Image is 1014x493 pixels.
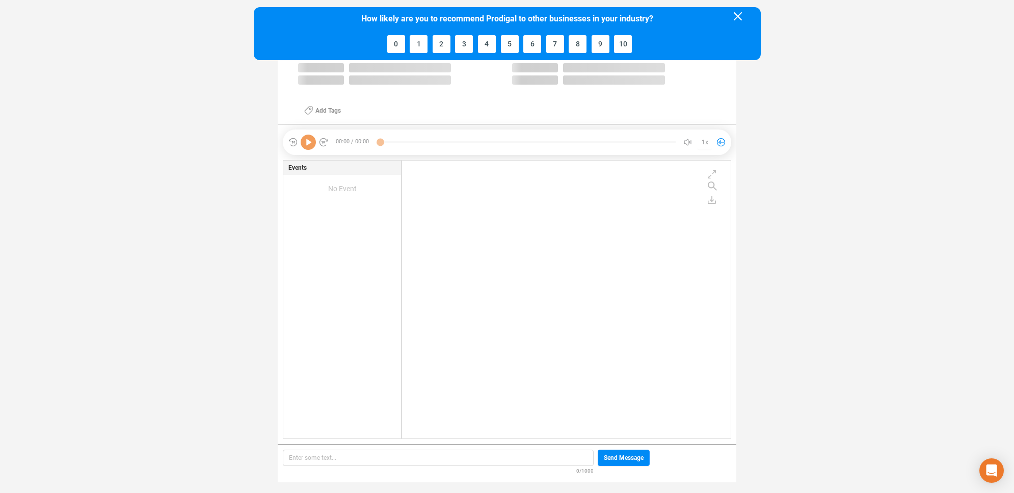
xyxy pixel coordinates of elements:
[283,175,401,202] div: No Event
[394,40,398,48] span: 0
[604,450,644,466] span: Send Message
[462,40,466,48] span: 3
[417,40,421,48] span: 1
[530,40,535,48] span: 6
[698,135,712,149] button: 1x
[329,135,380,150] span: 00:00 / 00:00
[485,40,489,48] span: 4
[979,458,1004,483] div: Open Intercom Messenger
[598,450,650,466] button: Send Message
[439,40,443,48] span: 2
[553,40,557,48] span: 7
[619,40,627,48] span: 10
[702,134,708,150] span: 1x
[315,102,341,119] span: Add Tags
[576,40,580,48] span: 8
[288,163,307,172] span: Events
[298,102,347,119] button: Add Tags
[598,40,602,48] span: 9
[407,163,731,437] div: grid
[508,40,512,48] span: 5
[359,11,656,26] span: How likely are you to recommend Prodigal to other businesses in your industry?
[576,466,594,475] span: 0/1000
